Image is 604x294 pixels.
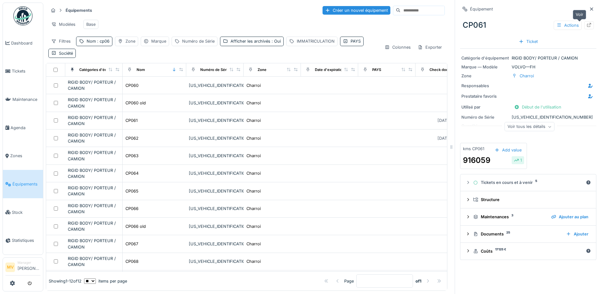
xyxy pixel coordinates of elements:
div: IMMATRICULATION [297,38,335,44]
div: CP066 old [125,223,146,229]
div: CP067 [125,241,138,247]
div: RIGID BODY/ PORTEUR / CAMION [68,79,120,91]
div: Showing 1 - 12 of 12 [49,278,82,284]
div: Voir tous les détails [505,122,555,131]
div: Créer un nouvel équipement [323,6,390,15]
summary: Tickets en cours et à venir5 [463,177,593,189]
span: Statistiques [12,237,40,243]
div: CP068 [125,258,139,264]
li: MV [5,262,15,272]
a: Équipements [3,170,43,198]
div: Responsables [461,83,509,89]
div: Catégories d'équipement [79,67,124,73]
div: Check document date [430,67,468,73]
div: Date d'expiration [315,67,345,73]
div: PAYS [372,67,381,73]
a: Zones [3,142,43,170]
div: VOLVO — FH [461,64,595,70]
span: : cp06 [96,39,110,44]
div: Charroi [246,82,261,88]
a: Maintenance [3,85,43,114]
div: [DATE] [437,117,451,123]
div: Ajouter [564,230,591,238]
div: Afficher les archivés [231,38,281,44]
div: Numéro de Série [200,67,230,73]
div: Équipement [470,6,493,12]
div: Colonnes [382,43,414,52]
a: Agenda [3,114,43,142]
div: RIGID BODY/ PORTEUR / CAMION [68,238,120,250]
div: Marque — Modèle [461,64,509,70]
div: Nom [137,67,145,73]
div: CP064 [125,170,139,176]
div: [US_VEHICLE_IDENTIFICATION_NUMBER] [189,223,241,229]
div: Charroi [246,206,261,212]
div: RIGID BODY/ PORTEUR / CAMION [68,185,120,197]
a: Statistiques [3,227,43,255]
span: Équipements [12,181,40,187]
div: RIGID BODY/ PORTEUR / CAMION [68,97,120,109]
div: 916059 [463,155,490,166]
div: Charroi [246,188,261,194]
div: Zone [258,67,266,73]
div: Documents [473,231,561,237]
span: Tickets [12,68,40,74]
span: Maintenance [12,96,40,102]
div: Charroi [246,117,261,123]
div: CP060 [125,82,139,88]
summary: Maintenances3Ajouter au plan [463,211,593,223]
div: [US_VEHICLE_IDENTIFICATION_NUMBER] [189,241,241,247]
div: Coûts [473,248,583,254]
div: [US_VEHICLE_IDENTIFICATION_NUMBER] [189,153,241,159]
span: Stock [12,209,40,215]
div: Add value [492,146,524,154]
div: Tickets en cours et à venir [473,179,583,185]
div: CP065 [125,188,139,194]
div: Nom [87,38,110,44]
div: RIGID BODY/ PORTEUR / CAMION [68,167,120,179]
div: Prestataire favoris [461,93,509,99]
div: RIGID BODY/ PORTEUR / CAMION [68,150,120,162]
div: Charroi [520,73,534,79]
div: Marque [151,38,166,44]
span: : Oui [270,39,281,44]
div: Charroi [246,258,261,264]
div: Charroi [246,241,261,247]
div: Ajouter au plan [549,213,591,221]
div: Exporter [415,43,445,52]
div: Page [344,278,354,284]
li: [PERSON_NAME] [18,260,40,274]
div: [US_VEHICLE_IDENTIFICATION_NUMBER] [189,170,241,176]
div: Base [86,21,96,27]
div: Numéro de Série [461,114,509,120]
div: Charroi [246,100,261,106]
div: RIGID BODY/ PORTEUR / CAMION [68,203,120,215]
summary: Structure [463,194,593,206]
div: CP062 [125,135,139,141]
div: Maintenances [473,214,546,220]
div: Zone [461,73,509,79]
summary: Documents25Ajouter [463,228,593,240]
div: RIGID BODY/ PORTEUR / CAMION [68,220,120,232]
div: Utilisé par [461,104,509,110]
div: items per page [84,278,127,284]
div: Charroi [246,153,261,159]
div: CP063 [125,153,139,159]
div: RIGID BODY/ PORTEUR / CAMION [68,115,120,127]
div: RIGID BODY/ PORTEUR / CAMION [461,55,595,61]
div: 1 [514,157,522,163]
div: Zone [125,38,135,44]
div: Voir [573,10,586,19]
div: Société [59,50,73,56]
div: Charroi [246,223,261,229]
div: Début de l'utilisation [512,103,564,111]
span: Zones [10,153,40,159]
div: [DATE] [437,135,451,141]
div: Filtres [48,37,74,46]
div: [US_VEHICLE_IDENTIFICATION_NUMBER] [189,117,241,123]
div: CP066 [125,206,139,212]
a: Tickets [3,57,43,86]
div: [US_VEHICLE_IDENTIFICATION_NUMBER] [461,114,595,120]
div: RIGID BODY/ PORTEUR / CAMION [68,255,120,268]
a: Dashboard [3,29,43,57]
